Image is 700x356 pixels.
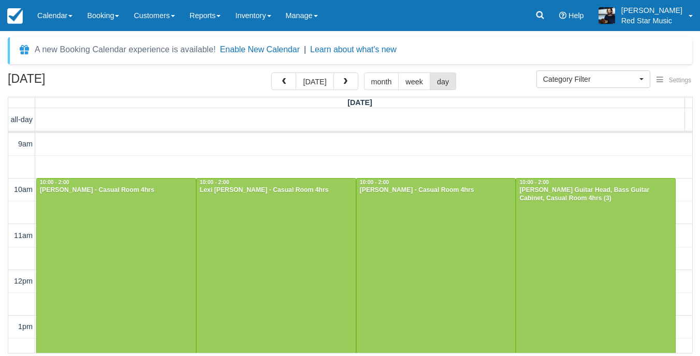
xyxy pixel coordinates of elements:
[39,186,193,195] div: [PERSON_NAME] - Casual Room 4hrs
[669,77,691,84] span: Settings
[519,186,673,203] div: [PERSON_NAME] Guitar Head, Bass Guitar Cabinet, Casual Room 4hrs (3)
[543,74,637,84] span: Category Filter
[536,70,650,88] button: Category Filter
[14,277,33,285] span: 12pm
[8,72,139,92] h2: [DATE]
[7,8,23,24] img: checkfront-main-nav-mini-logo.png
[359,186,513,195] div: [PERSON_NAME] - Casual Room 4hrs
[304,45,306,54] span: |
[200,180,229,185] span: 10:00 - 2:00
[220,44,300,55] button: Enable New Calendar
[296,72,333,90] button: [DATE]
[40,180,69,185] span: 10:00 - 2:00
[14,185,33,194] span: 10am
[599,7,615,24] img: A1
[199,186,353,195] div: Lexi [PERSON_NAME] - Casual Room 4hrs
[650,73,697,88] button: Settings
[559,12,566,19] i: Help
[18,140,33,148] span: 9am
[621,5,682,16] p: [PERSON_NAME]
[35,43,216,56] div: A new Booking Calendar experience is available!
[621,16,682,26] p: Red Star Music
[310,45,397,54] a: Learn about what's new
[18,322,33,331] span: 1pm
[11,115,33,124] span: all-day
[347,98,372,107] span: [DATE]
[568,11,584,20] span: Help
[360,180,389,185] span: 10:00 - 2:00
[364,72,399,90] button: month
[519,180,549,185] span: 10:00 - 2:00
[430,72,456,90] button: day
[398,72,430,90] button: week
[14,231,33,240] span: 11am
